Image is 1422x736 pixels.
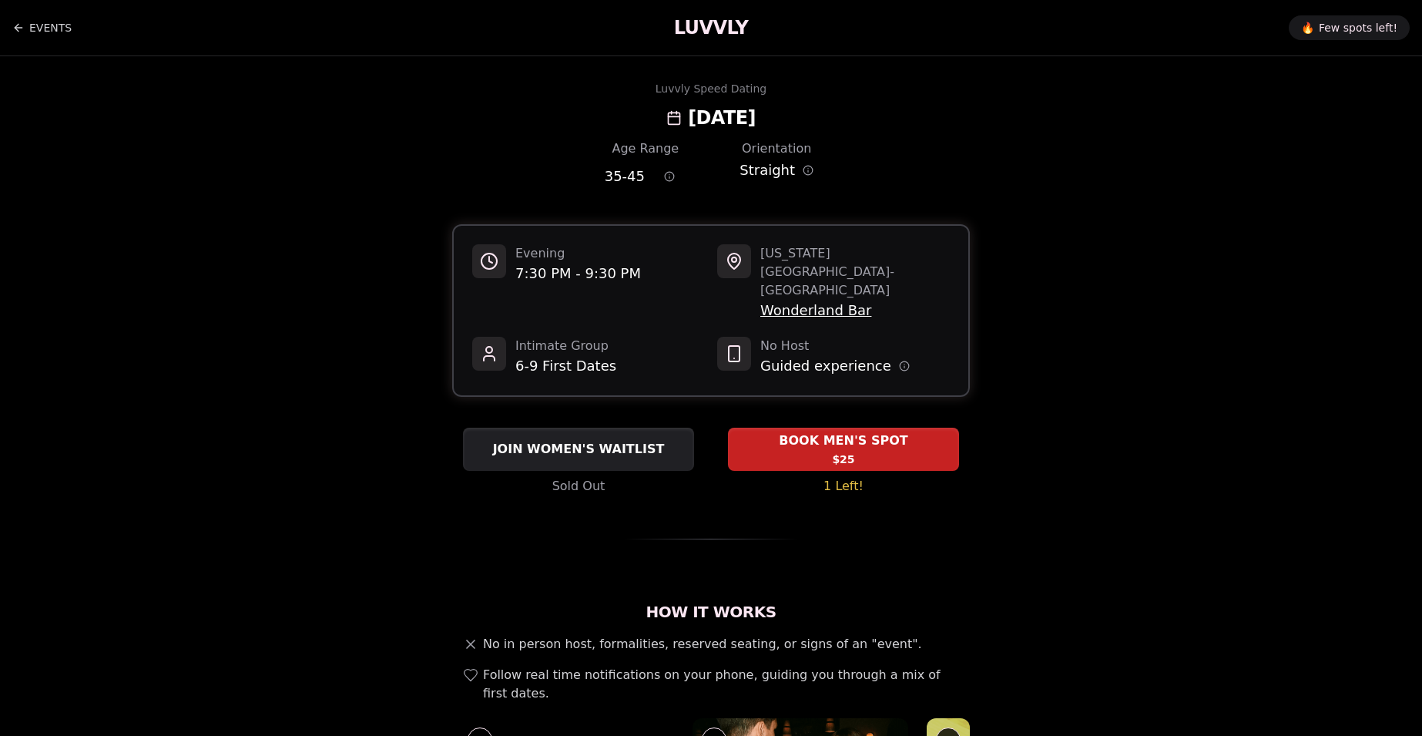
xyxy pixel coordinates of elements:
[760,337,910,355] span: No Host
[1319,20,1397,35] span: Few spots left!
[552,477,605,496] span: Sold Out
[483,635,922,654] span: No in person host, formalities, reserved seating, or signs of an "event".
[823,477,864,496] span: 1 Left!
[674,15,748,40] a: LUVVLY
[760,355,891,377] span: Guided experience
[652,160,686,193] button: Age range information
[728,428,959,471] button: BOOK MEN'S SPOT - 1 Left!
[515,355,616,377] span: 6-9 First Dates
[452,601,970,623] h2: How It Works
[760,300,950,321] span: Wonderland Bar
[605,166,645,187] span: 35 - 45
[688,106,756,130] h2: [DATE]
[490,440,668,459] span: JOIN WOMEN'S WAITLIST
[515,244,641,263] span: Evening
[760,244,950,300] span: [US_STATE][GEOGRAPHIC_DATA] - [GEOGRAPHIC_DATA]
[515,337,616,355] span: Intimate Group
[656,81,766,96] div: Luvvly Speed Dating
[832,452,854,467] span: $25
[605,139,686,158] div: Age Range
[483,666,964,703] span: Follow real time notifications on your phone, guiding you through a mix of first dates.
[776,432,911,450] span: BOOK MEN'S SPOT
[740,160,795,181] span: Straight
[515,263,641,284] span: 7:30 PM - 9:30 PM
[736,139,817,158] div: Orientation
[1301,20,1314,35] span: 🔥
[463,428,694,471] button: JOIN WOMEN'S WAITLIST - Sold Out
[899,361,910,371] button: Host information
[803,165,813,176] button: Orientation information
[12,12,72,43] a: Back to events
